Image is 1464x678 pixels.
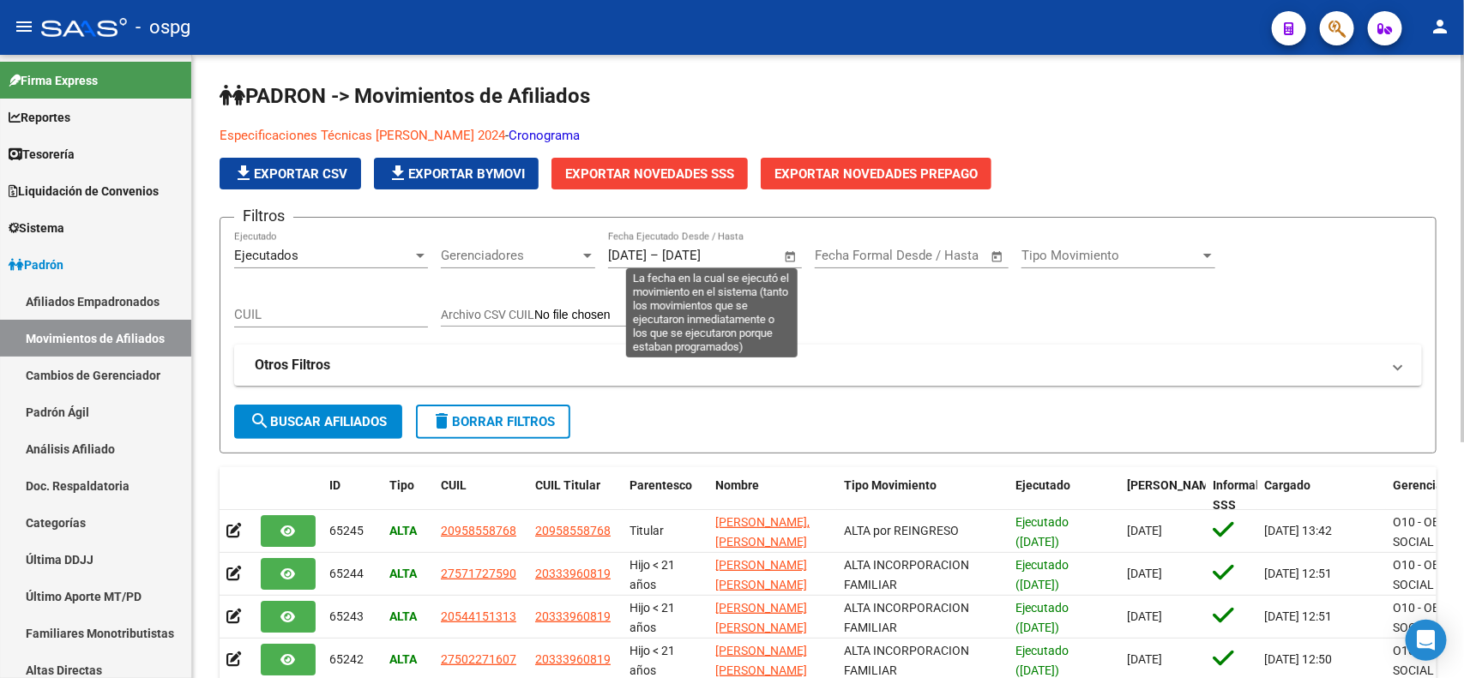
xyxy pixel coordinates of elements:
span: [DATE] 12:50 [1264,652,1332,666]
span: Hijo < 21 años [630,601,675,634]
div: Open Intercom Messenger [1406,620,1447,661]
span: Reportes [9,108,70,127]
span: 20333960819 [535,567,611,580]
strong: Otros Filtros [255,356,330,375]
button: Exportar Novedades Prepago [761,158,991,189]
span: Titular [630,524,664,537]
p: - [220,126,1365,145]
span: O10 - OBRA SOCIAL DEL PERSONAL GRAFICO [1393,601,1458,673]
mat-icon: file_download [388,163,408,183]
span: 20333960819 [535,652,611,666]
span: O10 - OBRA SOCIAL DEL PERSONAL GRAFICO [1393,515,1458,587]
span: Exportar CSV [233,166,347,182]
span: Ejecutado ([DATE]) [1015,558,1069,591]
datatable-header-cell: Tipo [383,467,434,524]
mat-icon: person [1430,16,1450,37]
span: Ejecutado ([DATE]) [1015,644,1069,677]
span: Gerenciadores [441,248,580,263]
span: Tipo Movimiento [1021,248,1200,263]
span: Archivo CSV CUIL [441,308,534,321]
input: Archivo CSV CUIL [534,308,633,323]
span: Ejecutados [234,248,298,263]
span: CUIL Titular [535,478,600,492]
span: Gerenciador [1393,478,1461,492]
strong: ALTA [389,524,417,537]
span: Exportar Novedades Prepago [774,166,978,182]
span: - ospg [136,9,190,46]
button: Open calendar [988,247,1008,267]
input: End date [886,248,969,263]
span: Sistema [9,219,64,237]
strong: ALTA [389,652,417,666]
span: Buscar Afiliados [250,414,387,429]
span: Tesorería [9,145,75,164]
span: Ejecutado ([DATE]) [1015,515,1069,549]
span: 65245 [329,524,364,537]
button: Open calendar [781,247,801,267]
datatable-header-cell: Nombre [708,467,837,524]
span: Parentesco [630,478,692,492]
span: Ejecutado [1015,478,1070,492]
span: ALTA INCORPORACION FAMILIAR [844,558,969,591]
mat-expansion-panel-header: Otros Filtros [234,345,1422,386]
mat-icon: delete [431,411,452,431]
datatable-header-cell: Fecha Formal [1120,467,1206,524]
span: [PERSON_NAME] [1127,478,1220,492]
a: Cronograma [509,128,580,143]
input: End date [662,248,745,263]
strong: ALTA [389,609,417,623]
span: Firma Express [9,71,98,90]
datatable-header-cell: CUIL [434,467,528,524]
datatable-header-cell: CUIL Titular [528,467,623,524]
span: ALTA INCORPORACION FAMILIAR [844,601,969,634]
span: PADRON -> Movimientos de Afiliados [220,84,590,108]
span: 20958558768 [535,524,611,537]
h3: Filtros [234,204,293,228]
span: 65244 [329,567,364,580]
span: 20333960819 [535,609,611,623]
mat-icon: search [250,411,270,431]
span: Liquidación de Convenios [9,182,159,201]
input: Start date [815,248,871,263]
span: – [650,248,659,263]
span: Informable SSS [1213,478,1273,512]
span: ID [329,478,340,492]
span: [PERSON_NAME] [PERSON_NAME] [PERSON_NAME] [715,601,807,654]
span: [DATE] [1127,609,1162,623]
mat-icon: help [633,298,654,319]
button: Buscar Afiliados [234,405,402,439]
span: 20958558768 [441,524,516,537]
span: Exportar Bymovi [388,166,525,182]
span: Hijo < 21 años [630,558,675,591]
datatable-header-cell: Cargado [1257,467,1386,524]
datatable-header-cell: ID [322,467,383,524]
strong: ALTA [389,567,417,580]
span: Exportar Novedades SSS [565,166,734,182]
span: 27571727590 [441,567,516,580]
span: Ejecutado ([DATE]) [1015,601,1069,634]
span: ALTA por REINGRESO [844,524,959,537]
span: [DATE] 13:42 [1264,524,1332,537]
datatable-header-cell: Ejecutado [1009,467,1120,524]
span: 65243 [329,609,364,623]
span: O10 - OBRA SOCIAL DEL PERSONAL GRAFICO [1393,558,1458,630]
span: ALTA INCORPORACION FAMILIAR [844,644,969,677]
button: Exportar Novedades SSS [551,158,748,189]
span: Nombre [715,478,759,492]
span: 20544151313 [441,609,516,623]
span: [DATE] [1127,652,1162,666]
span: Tipo Movimiento [844,478,937,492]
span: [DATE] 12:51 [1264,609,1332,623]
a: Especificaciones Técnicas [PERSON_NAME] 2024 [220,128,505,143]
input: Start date [608,248,647,263]
datatable-header-cell: Parentesco [623,467,708,524]
datatable-header-cell: Tipo Movimiento [837,467,1009,524]
span: [DATE] [1127,524,1162,537]
span: [PERSON_NAME], [PERSON_NAME] [715,515,810,549]
span: [PERSON_NAME] [PERSON_NAME] [715,644,807,677]
span: Borrar Filtros [431,414,555,429]
datatable-header-cell: Informable SSS [1206,467,1257,524]
button: Borrar Filtros [416,405,570,439]
span: 27502271607 [441,652,516,666]
span: Hijo < 21 años [630,644,675,677]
